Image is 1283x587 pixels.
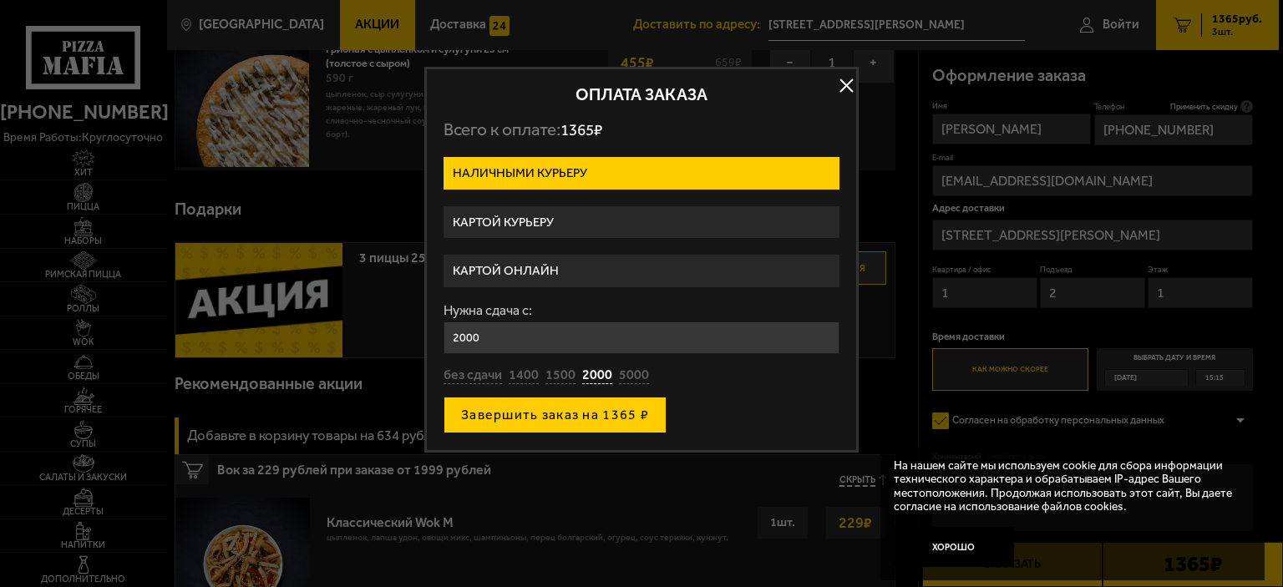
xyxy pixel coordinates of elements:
button: Хорошо [894,527,1014,567]
button: 1500 [545,367,576,385]
button: 1400 [509,367,539,385]
button: 5000 [619,367,649,385]
button: Завершить заказ на 1365 ₽ [444,397,667,433]
span: 1365 ₽ [560,120,602,139]
label: Наличными курьеру [444,157,839,190]
label: Нужна сдача с: [444,304,839,317]
button: 2000 [582,367,612,385]
label: Картой онлайн [444,255,839,287]
p: Всего к оплате: [444,119,839,140]
h2: Оплата заказа [444,86,839,103]
label: Картой курьеру [444,206,839,239]
p: На нашем сайте мы используем cookie для сбора информации технического характера и обрабатываем IP... [894,459,1242,514]
button: без сдачи [444,367,502,385]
